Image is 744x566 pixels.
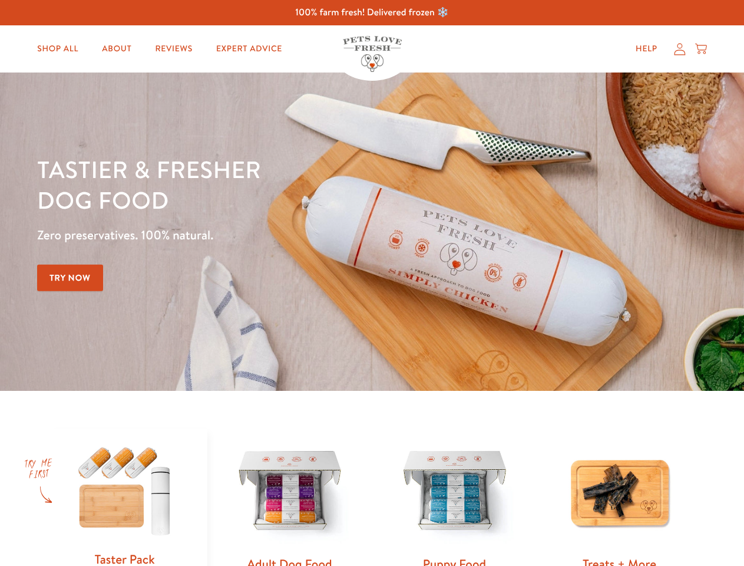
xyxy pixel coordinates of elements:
a: Help [626,37,667,61]
img: Pets Love Fresh [343,36,402,72]
a: Shop All [28,37,88,61]
a: Try Now [37,265,103,291]
a: About [92,37,141,61]
h1: Tastier & fresher dog food [37,154,484,215]
a: Expert Advice [207,37,292,61]
a: Reviews [146,37,201,61]
p: Zero preservatives. 100% natural. [37,225,484,246]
